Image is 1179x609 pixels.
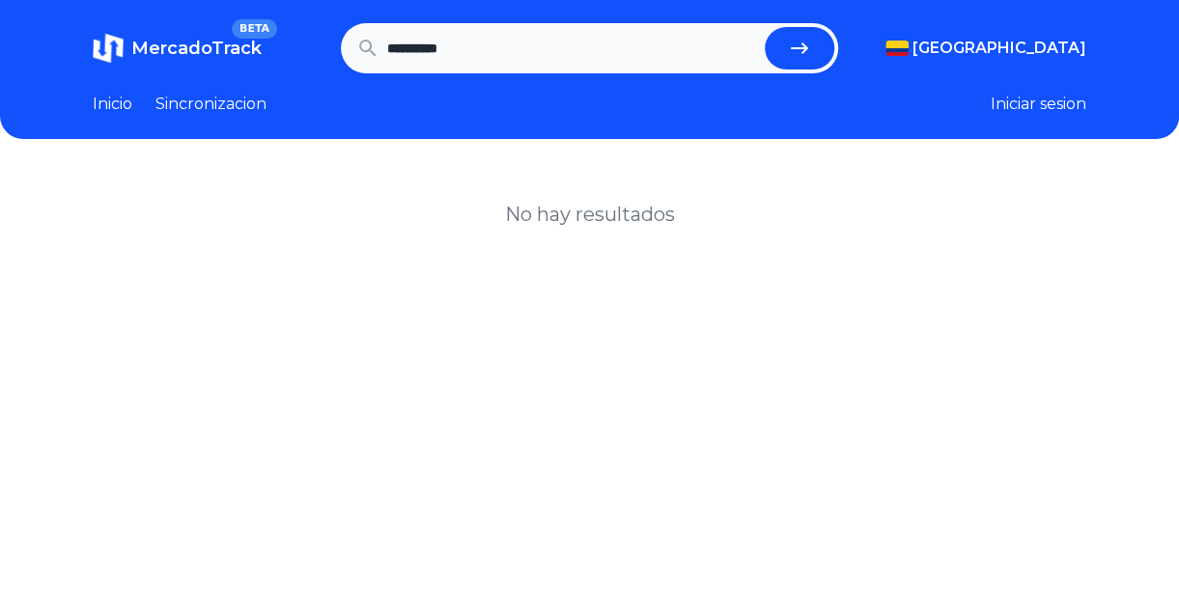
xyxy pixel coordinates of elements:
[912,37,1086,60] span: [GEOGRAPHIC_DATA]
[93,93,132,116] a: Inicio
[93,33,124,64] img: MercadoTrack
[991,93,1086,116] button: Iniciar sesion
[885,41,909,56] img: Colombia
[155,93,267,116] a: Sincronizacion
[505,201,675,228] h1: No hay resultados
[885,37,1086,60] button: [GEOGRAPHIC_DATA]
[232,19,277,39] span: BETA
[93,33,262,64] a: MercadoTrackBETA
[131,38,262,59] span: MercadoTrack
